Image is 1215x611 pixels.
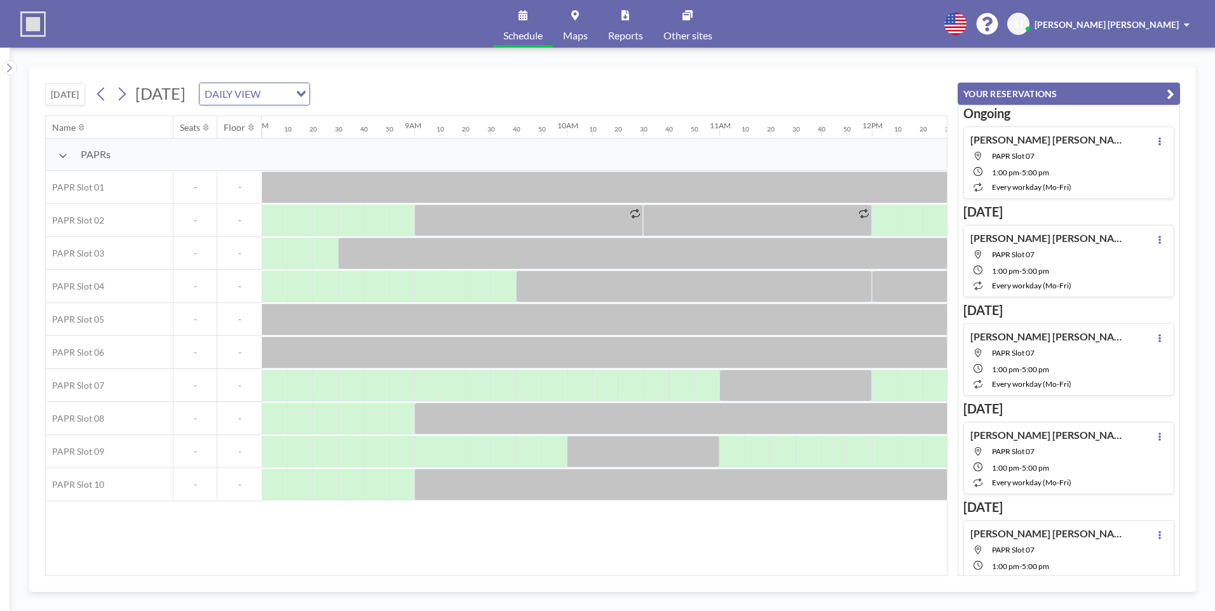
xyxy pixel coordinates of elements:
[963,499,1174,515] h3: [DATE]
[1019,463,1022,473] span: -
[45,83,85,105] button: [DATE]
[843,125,851,133] div: 50
[405,121,421,130] div: 9AM
[335,125,343,133] div: 30
[1019,561,1022,571] span: -
[992,446,1035,456] span: PAPR Slot 07
[557,121,578,130] div: 10AM
[1022,463,1049,473] span: 5:00 PM
[173,413,217,424] span: -
[360,125,368,133] div: 40
[217,215,262,226] span: -
[963,401,1174,417] h3: [DATE]
[1035,19,1179,30] span: [PERSON_NAME] [PERSON_NAME]
[173,314,217,325] span: -
[46,380,104,391] span: PAPR Slot 07
[46,347,104,358] span: PAPR Slot 06
[1014,18,1023,30] span: SJ
[1019,266,1022,276] span: -
[742,125,749,133] div: 10
[173,215,217,226] span: -
[862,121,883,130] div: 12PM
[217,380,262,391] span: -
[589,125,597,133] div: 10
[173,380,217,391] span: -
[503,30,543,41] span: Schedule
[462,125,470,133] div: 20
[992,561,1019,571] span: 1:00 PM
[173,281,217,292] span: -
[945,125,953,133] div: 30
[992,463,1019,473] span: 1:00 PM
[81,148,111,161] span: PAPRs
[217,347,262,358] span: -
[52,122,76,133] div: Name
[1022,365,1049,374] span: 5:00 PM
[992,379,1071,389] span: every workday (Mo-Fri)
[284,125,292,133] div: 10
[46,446,104,457] span: PAPR Slot 09
[513,125,520,133] div: 40
[563,30,588,41] span: Maps
[920,125,927,133] div: 20
[46,281,104,292] span: PAPR Slot 04
[309,125,317,133] div: 20
[217,446,262,457] span: -
[217,479,262,490] span: -
[538,125,546,133] div: 50
[767,125,775,133] div: 20
[1022,168,1049,177] span: 5:00 PM
[970,133,1129,146] h4: [PERSON_NAME] [PERSON_NAME]
[1019,365,1022,374] span: -
[970,330,1129,343] h4: [PERSON_NAME] [PERSON_NAME]
[963,204,1174,220] h3: [DATE]
[608,30,643,41] span: Reports
[46,413,104,424] span: PAPR Slot 08
[217,281,262,292] span: -
[992,348,1035,358] span: PAPR Slot 07
[970,232,1129,245] h4: [PERSON_NAME] [PERSON_NAME]
[614,125,622,133] div: 20
[970,429,1129,441] h4: [PERSON_NAME] [PERSON_NAME]
[792,125,800,133] div: 30
[665,125,673,133] div: 40
[1019,168,1022,177] span: -
[173,182,217,193] span: -
[135,84,186,103] span: [DATE]
[46,215,104,226] span: PAPR Slot 02
[200,83,309,105] div: Search for option
[264,86,288,102] input: Search for option
[20,11,46,37] img: organization-logo
[46,314,104,325] span: PAPR Slot 05
[958,83,1180,105] button: YOUR RESERVATIONS
[180,122,200,133] div: Seats
[992,182,1071,192] span: every workday (Mo-Fri)
[217,413,262,424] span: -
[224,122,245,133] div: Floor
[894,125,902,133] div: 10
[963,302,1174,318] h3: [DATE]
[217,248,262,259] span: -
[487,125,495,133] div: 30
[46,182,104,193] span: PAPR Slot 01
[992,168,1019,177] span: 1:00 PM
[710,121,731,130] div: 11AM
[386,125,393,133] div: 50
[992,478,1071,487] span: every workday (Mo-Fri)
[202,86,263,102] span: DAILY VIEW
[818,125,825,133] div: 40
[173,347,217,358] span: -
[173,248,217,259] span: -
[992,151,1035,161] span: PAPR Slot 07
[46,479,104,490] span: PAPR Slot 10
[992,545,1035,554] span: PAPR Slot 07
[46,248,104,259] span: PAPR Slot 03
[173,446,217,457] span: -
[173,479,217,490] span: -
[992,250,1035,259] span: PAPR Slot 07
[437,125,444,133] div: 10
[691,125,698,133] div: 50
[1022,561,1049,571] span: 5:00 PM
[663,30,712,41] span: Other sites
[217,182,262,193] span: -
